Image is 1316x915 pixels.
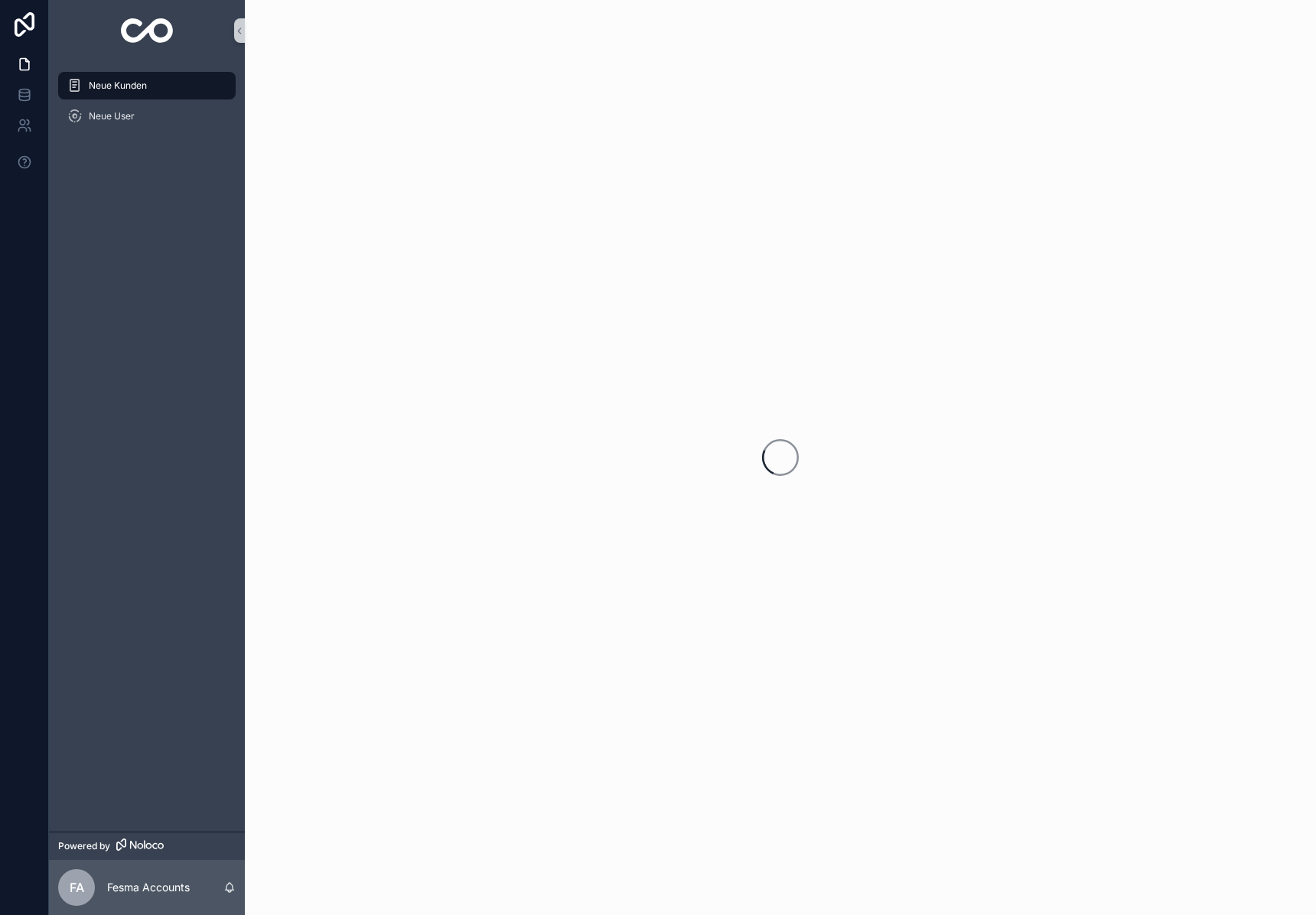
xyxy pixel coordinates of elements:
a: Neue Kunden [58,72,236,99]
span: Powered by [58,840,110,852]
img: App logo [121,18,174,43]
span: FA [70,878,84,897]
div: scrollable content [49,61,245,150]
span: Neue User [89,110,135,122]
a: Neue User [58,103,236,130]
a: Powered by [49,832,245,860]
span: Neue Kunden [89,80,147,92]
p: Fesma Accounts [107,880,190,895]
